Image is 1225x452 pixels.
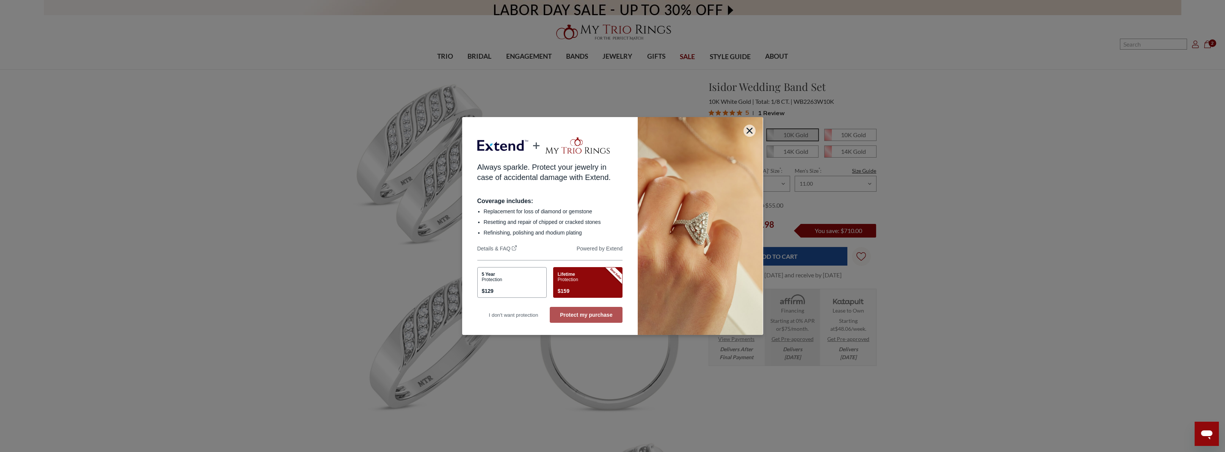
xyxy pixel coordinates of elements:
span: Protection [482,277,502,282]
button: Protect my purchase [550,307,623,323]
img: Extend logo [477,134,528,157]
span: 5 Year [482,272,495,277]
span: Protection [558,277,578,282]
span: $159 [558,286,569,296]
li: Replacement for loss of diamond or gemstone [484,208,623,215]
button: Best SellerLifetimeProtection$159 [553,267,623,298]
span: Lifetime [558,272,575,277]
button: 5 YearProtection$129 [477,267,547,298]
div: Powered by Extend [577,246,623,253]
a: Details & FAQ [477,246,517,253]
li: Resetting and repair of chipped or cracked stones [484,218,623,226]
span: Always sparkle. Protect your jewelry in case of accidental damage with Extend. [477,163,611,181]
li: Refinishing, polishing and rhodium plating [484,229,623,236]
button: I don't want protection [477,307,550,323]
span: $129 [482,286,494,296]
iframe: Button to launch messaging window [1195,422,1219,446]
div: Coverage includes: [477,198,623,205]
tspan: Best Seller [610,267,623,280]
img: merchant logo [544,136,611,155]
